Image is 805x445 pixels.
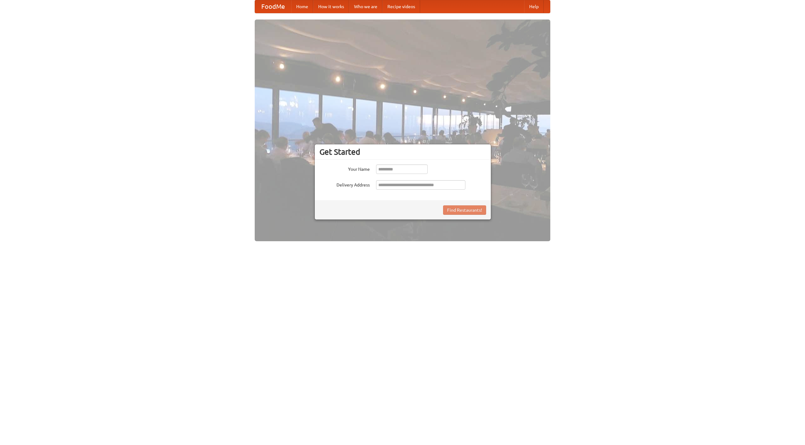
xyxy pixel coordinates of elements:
a: Recipe videos [382,0,420,13]
a: Help [524,0,544,13]
h3: Get Started [319,147,486,157]
label: Delivery Address [319,180,370,188]
a: How it works [313,0,349,13]
button: Find Restaurants! [443,205,486,215]
a: FoodMe [255,0,291,13]
label: Your Name [319,164,370,172]
a: Home [291,0,313,13]
a: Who we are [349,0,382,13]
